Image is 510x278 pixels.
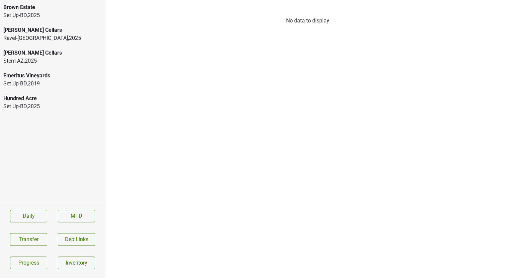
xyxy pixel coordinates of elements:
div: Set Up-BD , 2025 [3,102,102,111]
div: Brown Estate [3,3,102,11]
button: DeplLinks [58,233,95,246]
div: [PERSON_NAME] Cellars [3,26,102,34]
div: Stem-AZ , 2025 [3,57,102,65]
a: Inventory [58,257,95,269]
div: No data to display [105,17,510,25]
a: MTD [58,210,95,222]
div: Emeritus Vineyards [3,72,102,80]
div: [PERSON_NAME] Cellars [3,49,102,57]
a: Daily [10,210,47,222]
a: Progress [10,257,47,269]
div: Set Up-BD , 2019 [3,80,102,88]
div: Set Up-BD , 2025 [3,11,102,19]
div: Revel-[GEOGRAPHIC_DATA] , 2025 [3,34,102,42]
button: Transfer [10,233,47,246]
div: Hundred Acre [3,94,102,102]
